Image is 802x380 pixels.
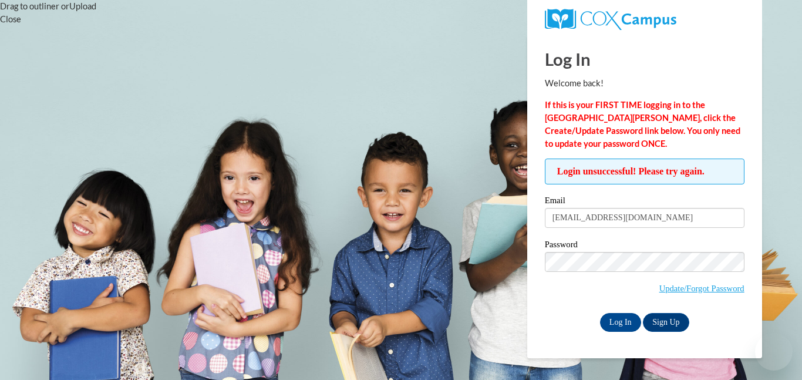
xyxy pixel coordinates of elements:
[545,240,744,252] label: Password
[545,9,744,30] a: COX Campus
[545,77,744,90] p: Welcome back!
[600,313,641,332] input: Log In
[545,9,676,30] img: COX Campus
[545,100,740,149] strong: If this is your FIRST TIME logging in to the [GEOGRAPHIC_DATA][PERSON_NAME], click the Create/Upd...
[755,333,793,371] iframe: Button to launch messaging window
[545,196,744,208] label: Email
[545,159,744,184] span: Login unsuccessful! Please try again.
[643,313,689,332] a: Sign Up
[69,1,96,11] span: Upload
[545,47,744,71] h1: Log In
[659,284,744,293] a: Update/Forgot Password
